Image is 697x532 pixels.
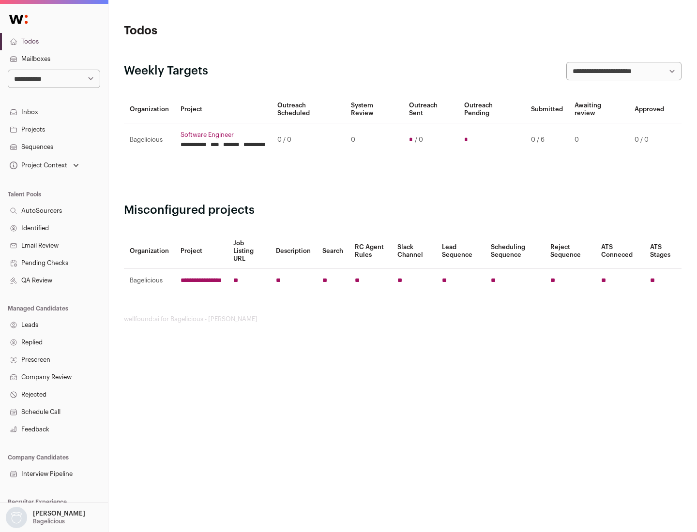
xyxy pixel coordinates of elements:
[8,162,67,169] div: Project Context
[124,203,682,218] h2: Misconfigured projects
[525,96,569,123] th: Submitted
[175,96,272,123] th: Project
[485,234,545,269] th: Scheduling Sequence
[629,123,670,157] td: 0 / 0
[8,159,81,172] button: Open dropdown
[403,96,459,123] th: Outreach Sent
[124,123,175,157] td: Bagelicious
[227,234,270,269] th: Job Listing URL
[272,96,345,123] th: Outreach Scheduled
[4,507,87,528] button: Open dropdown
[6,507,27,528] img: nopic.png
[124,96,175,123] th: Organization
[345,123,403,157] td: 0
[392,234,436,269] th: Slack Channel
[629,96,670,123] th: Approved
[272,123,345,157] td: 0 / 0
[175,234,227,269] th: Project
[415,136,423,144] span: / 0
[124,234,175,269] th: Organization
[525,123,569,157] td: 0 / 6
[124,63,208,79] h2: Weekly Targets
[270,234,317,269] th: Description
[569,96,629,123] th: Awaiting review
[436,234,485,269] th: Lead Sequence
[33,517,65,525] p: Bagelicious
[124,315,682,323] footer: wellfound:ai for Bagelicious - [PERSON_NAME]
[545,234,596,269] th: Reject Sequence
[349,234,391,269] th: RC Agent Rules
[124,269,175,293] td: Bagelicious
[124,23,310,39] h1: Todos
[595,234,644,269] th: ATS Conneced
[458,96,525,123] th: Outreach Pending
[33,510,85,517] p: [PERSON_NAME]
[4,10,33,29] img: Wellfound
[644,234,682,269] th: ATS Stages
[317,234,349,269] th: Search
[569,123,629,157] td: 0
[345,96,403,123] th: System Review
[181,131,266,139] a: Software Engineer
